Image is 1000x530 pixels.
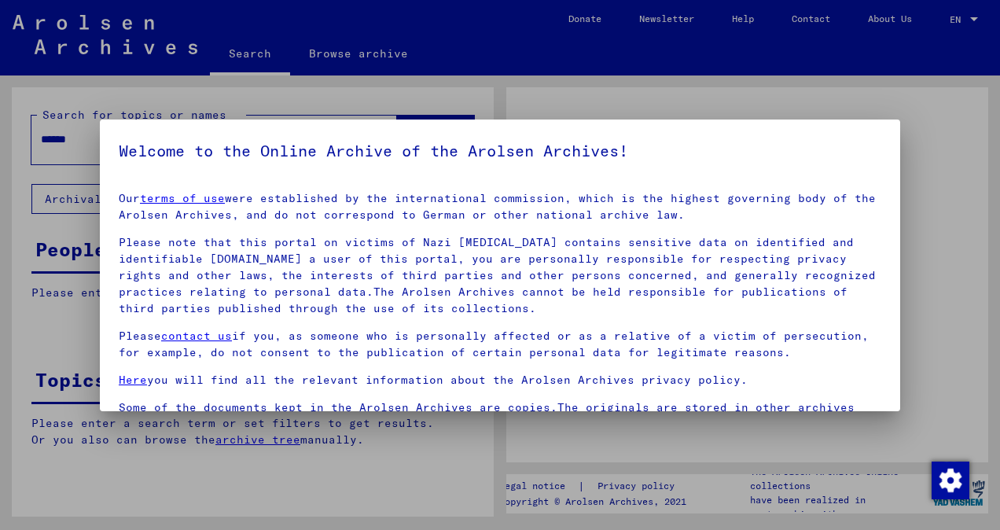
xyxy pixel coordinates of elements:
[119,234,881,317] p: Please note that this portal on victims of Nazi [MEDICAL_DATA] contains sensitive data on identif...
[119,399,881,449] p: Some of the documents kept in the Arolsen Archives are copies.The originals are stored in other a...
[119,373,147,387] a: Here
[119,372,881,388] p: you will find all the relevant information about the Arolsen Archives privacy policy.
[119,190,881,223] p: Our were established by the international commission, which is the highest governing body of the ...
[119,138,881,164] h5: Welcome to the Online Archive of the Arolsen Archives!
[932,462,969,499] img: Change consent
[119,328,881,361] p: Please if you, as someone who is personally affected or as a relative of a victim of persecution,...
[140,191,225,205] a: terms of use
[161,329,232,343] a: contact us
